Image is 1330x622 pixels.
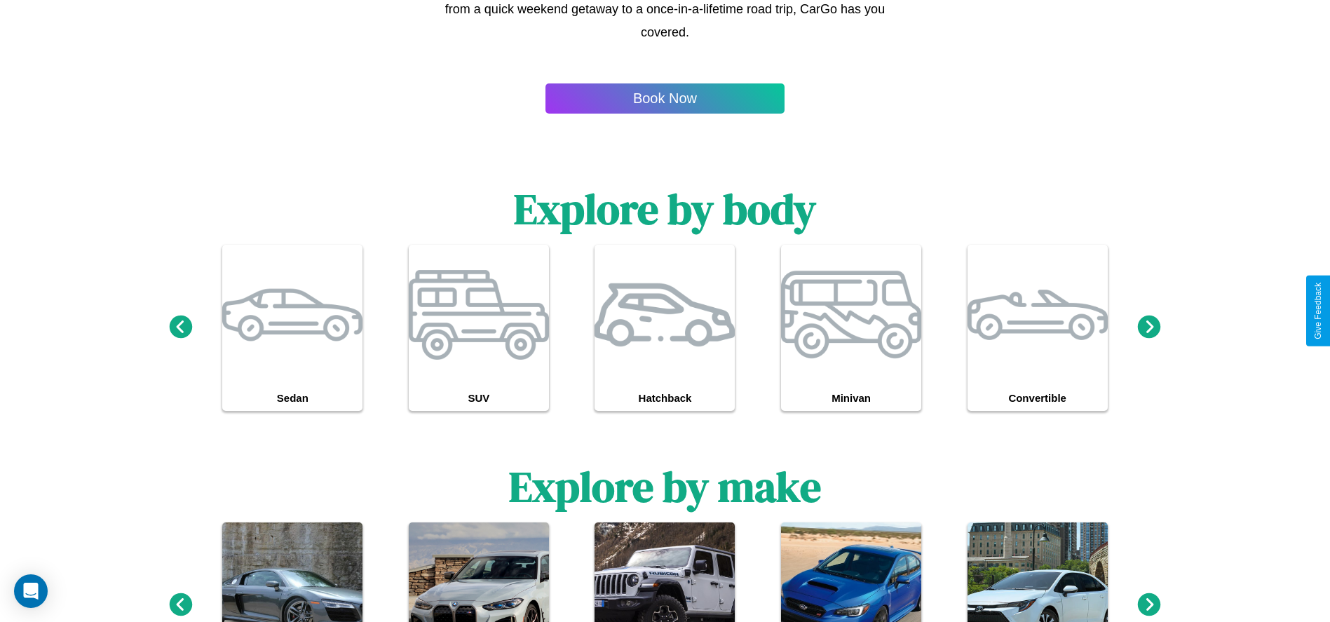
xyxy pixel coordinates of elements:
[545,83,785,114] button: Book Now
[14,574,48,608] div: Open Intercom Messenger
[409,385,549,411] h4: SUV
[222,385,362,411] h4: Sedan
[781,385,921,411] h4: Minivan
[968,385,1108,411] h4: Convertible
[509,458,821,515] h1: Explore by make
[595,385,735,411] h4: Hatchback
[1313,283,1323,339] div: Give Feedback
[514,180,816,238] h1: Explore by body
